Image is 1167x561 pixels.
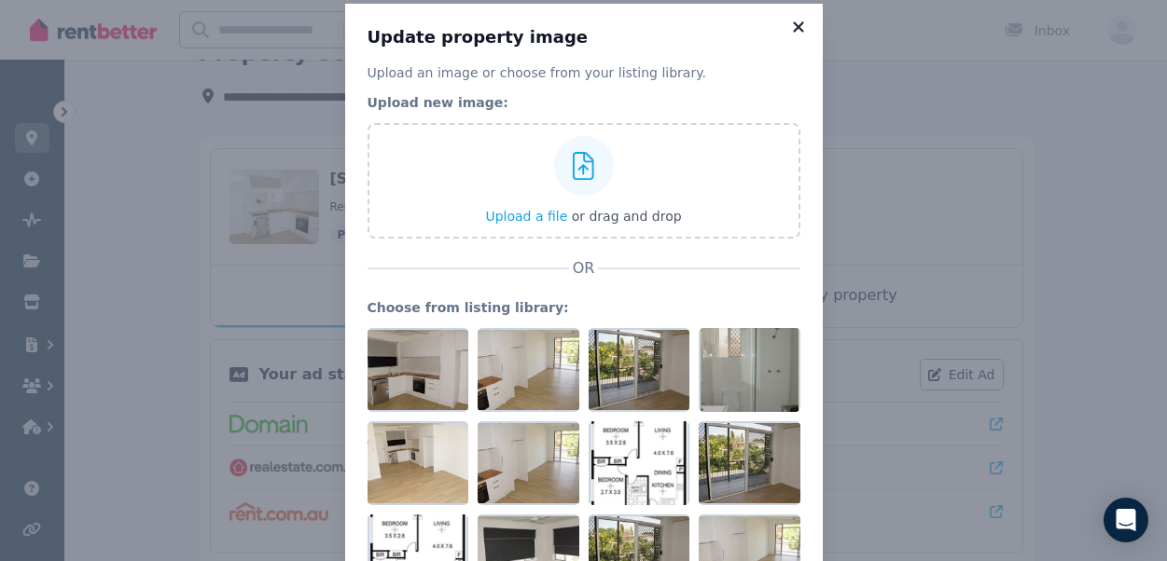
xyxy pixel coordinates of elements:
[368,26,800,48] h3: Update property image
[368,93,800,112] legend: Upload new image:
[485,209,567,224] span: Upload a file
[368,298,800,317] legend: Choose from listing library:
[569,257,599,280] span: OR
[572,209,682,224] span: or drag and drop
[1104,498,1148,542] div: Open Intercom Messenger
[485,207,681,226] button: Upload a file or drag and drop
[368,63,800,82] p: Upload an image or choose from your listing library.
